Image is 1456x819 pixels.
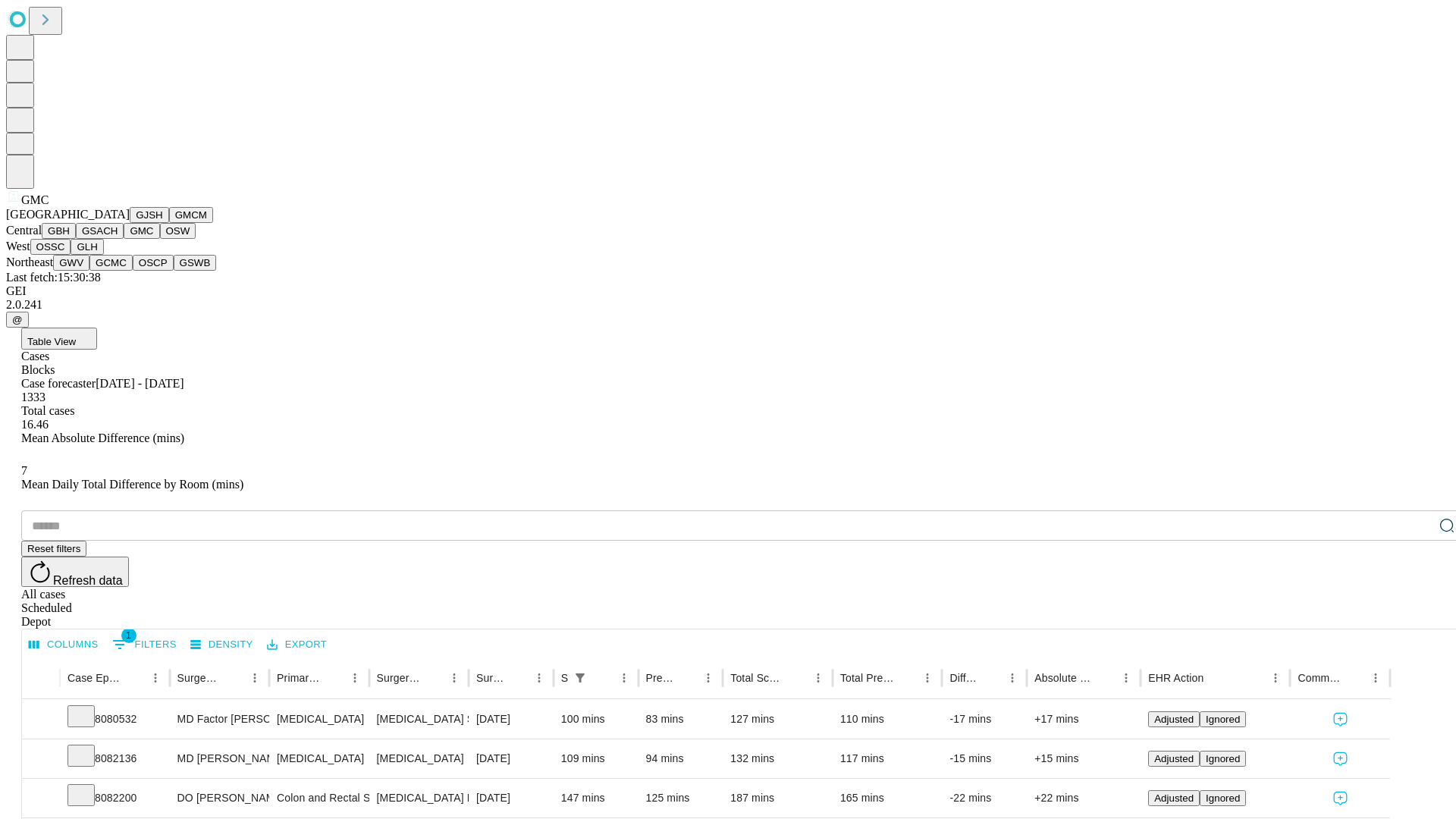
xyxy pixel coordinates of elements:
div: MD [PERSON_NAME] [PERSON_NAME] Md [177,739,262,778]
button: Density [187,633,257,657]
span: 16.46 [21,418,49,431]
span: West [6,240,30,253]
div: EHR Action [1148,672,1203,684]
span: Reset filters [27,543,80,554]
span: Adjusted [1154,714,1194,725]
button: Sort [1344,667,1365,689]
div: Absolute Difference [1034,672,1093,684]
div: +22 mins [1034,779,1133,817]
div: Surgery Date [476,672,506,684]
button: Menu [1365,667,1386,689]
button: Menu [145,667,166,689]
button: Menu [613,667,635,689]
div: [MEDICAL_DATA] [277,700,361,739]
div: Surgeon Name [177,672,221,684]
div: [DATE] [476,779,546,817]
div: 165 mins [840,779,935,817]
div: 100 mins [561,700,631,739]
button: Ignored [1200,790,1246,806]
div: Predicted In Room Duration [646,672,676,684]
span: [DATE] - [DATE] [96,377,184,390]
div: [MEDICAL_DATA] SKIN [MEDICAL_DATA] AND MUSCLE [377,700,461,739]
button: Sort [323,667,344,689]
div: Primary Service [277,672,321,684]
div: 8080532 [67,700,162,739]
button: Sort [124,667,145,689]
div: Case Epic Id [67,672,122,684]
div: 125 mins [646,779,716,817]
div: -22 mins [949,779,1019,817]
span: Mean Daily Total Difference by Room (mins) [21,478,243,491]
div: Total Predicted Duration [840,672,895,684]
button: GWV [53,255,89,271]
div: -17 mins [949,700,1019,739]
div: Comments [1298,672,1341,684]
div: DO [PERSON_NAME] [177,779,262,817]
button: Expand [30,746,52,773]
button: Expand [30,786,52,812]
button: Adjusted [1148,711,1200,727]
button: Menu [808,667,829,689]
div: 132 mins [730,739,825,778]
button: Sort [786,667,808,689]
span: @ [12,314,23,325]
button: Adjusted [1148,790,1200,806]
div: 110 mins [840,700,935,739]
button: Menu [529,667,550,689]
span: 1 [121,628,136,643]
button: Expand [30,707,52,733]
span: Adjusted [1154,792,1194,804]
button: @ [6,312,29,328]
button: Menu [1265,667,1286,689]
span: Total cases [21,404,74,417]
button: Ignored [1200,751,1246,767]
div: 117 mins [840,739,935,778]
span: Case forecaster [21,377,96,390]
button: GLH [71,239,103,255]
button: OSCP [133,255,174,271]
button: Adjusted [1148,751,1200,767]
button: Sort [981,667,1002,689]
div: [MEDICAL_DATA] [377,739,461,778]
button: Sort [422,667,444,689]
div: +17 mins [1034,700,1133,739]
span: Ignored [1206,792,1240,804]
button: Menu [344,667,366,689]
div: Difference [949,672,979,684]
button: Sort [1094,667,1116,689]
button: Menu [1116,667,1137,689]
button: Menu [698,667,719,689]
button: Show filters [570,667,591,689]
span: GMC [21,193,49,206]
span: Northeast [6,256,53,268]
div: 1 active filter [570,667,591,689]
button: Reset filters [21,541,86,557]
div: [MEDICAL_DATA] [277,739,361,778]
span: Ignored [1206,714,1240,725]
button: GJSH [130,207,169,223]
div: 187 mins [730,779,825,817]
div: 2.0.241 [6,298,1450,312]
div: Scheduled In Room Duration [561,672,568,684]
span: Table View [27,336,76,347]
div: Total Scheduled Duration [730,672,785,684]
button: Sort [223,667,244,689]
button: Sort [592,667,613,689]
span: 1333 [21,391,45,403]
button: Sort [896,667,917,689]
span: Ignored [1206,753,1240,764]
button: Show filters [108,632,180,657]
button: Sort [1205,667,1226,689]
div: GEI [6,284,1450,298]
button: Sort [676,667,698,689]
div: 94 mins [646,739,716,778]
div: Surgery Name [377,672,421,684]
button: Menu [917,667,938,689]
div: [DATE] [476,739,546,778]
button: Sort [507,667,529,689]
button: Ignored [1200,711,1246,727]
button: Menu [244,667,265,689]
button: OSW [160,223,196,239]
button: GMC [124,223,159,239]
div: [DATE] [476,700,546,739]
